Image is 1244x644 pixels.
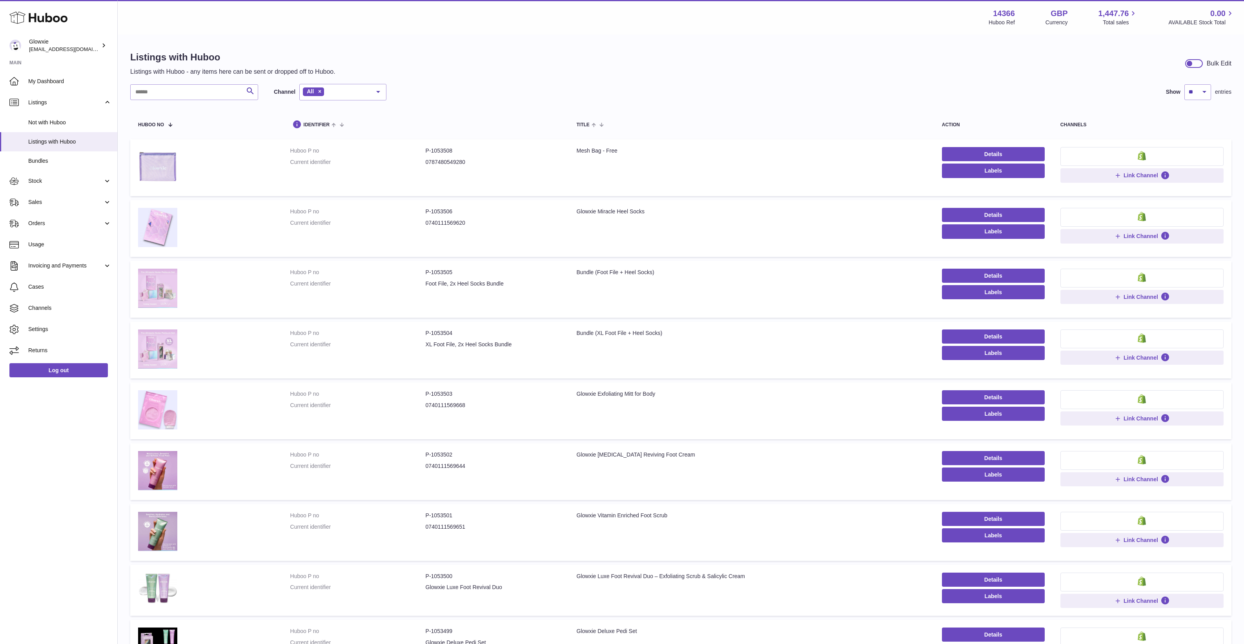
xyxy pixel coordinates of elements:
button: Link Channel [1060,594,1224,608]
a: Details [942,147,1045,161]
dd: P-1053500 [426,573,561,580]
span: [EMAIL_ADDRESS][DOMAIN_NAME] [29,46,115,52]
span: Link Channel [1124,354,1158,361]
div: Glowxie [29,38,100,53]
div: Glowxie Miracle Heel Socks [577,208,926,215]
div: Glowxie Vitamin Enriched Foot Scrub [577,512,926,519]
a: Details [942,573,1045,587]
span: 1,447.76 [1098,8,1129,19]
a: Details [942,390,1045,404]
button: Labels [942,589,1045,603]
div: Glowxie Exfoliating Mitt for Body [577,390,926,398]
span: Listings with Huboo [28,138,111,146]
dt: Huboo P no [290,208,426,215]
span: Not with Huboo [28,119,111,126]
span: Stock [28,177,103,185]
img: shopify-small.png [1138,577,1146,586]
div: Huboo Ref [989,19,1015,26]
span: Orders [28,220,103,227]
dt: Current identifier [290,158,426,166]
a: Details [942,512,1045,526]
span: Link Channel [1124,172,1158,179]
dd: 0740111569668 [426,402,561,409]
h1: Listings with Huboo [130,51,335,64]
img: Mesh Bag - Free [138,147,177,186]
img: Bundle (Foot File + Heel Socks) [138,269,177,308]
span: AVAILABLE Stock Total [1168,19,1235,26]
dt: Huboo P no [290,147,426,155]
span: Cases [28,283,111,291]
dd: 0787480549280 [426,158,561,166]
dd: P-1053505 [426,269,561,276]
button: Link Channel [1060,168,1224,182]
img: internalAdmin-14366@internal.huboo.com [9,40,21,51]
span: My Dashboard [28,78,111,85]
img: shopify-small.png [1138,455,1146,464]
a: Log out [9,363,108,377]
p: Listings with Huboo - any items here can be sent or dropped off to Huboo. [130,67,335,76]
span: Link Channel [1124,233,1158,240]
button: Labels [942,407,1045,421]
strong: 14366 [993,8,1015,19]
button: Labels [942,164,1045,178]
span: Link Channel [1124,537,1158,544]
div: Glowxie Luxe Foot Revival Duo – Exfoliating Scrub & Salicylic Cream [577,573,926,580]
dt: Current identifier [290,523,426,531]
img: shopify-small.png [1138,516,1146,525]
a: Details [942,208,1045,222]
span: entries [1215,88,1231,96]
dt: Current identifier [290,341,426,348]
dt: Current identifier [290,462,426,470]
button: Link Channel [1060,351,1224,365]
button: Labels [942,528,1045,542]
label: Show [1166,88,1180,96]
button: Link Channel [1060,290,1224,304]
dt: Huboo P no [290,628,426,635]
span: Bundles [28,157,111,165]
img: shopify-small.png [1138,151,1146,160]
dt: Current identifier [290,280,426,287]
a: 1,447.76 Total sales [1098,8,1138,26]
button: Labels [942,285,1045,299]
dt: Huboo P no [290,269,426,276]
div: Currency [1045,19,1068,26]
dd: XL Foot File, 2x Heel Socks Bundle [426,341,561,348]
span: Sales [28,198,103,206]
a: Details [942,329,1045,344]
span: Link Channel [1124,293,1158,300]
dd: P-1053502 [426,451,561,458]
button: Labels [942,224,1045,238]
img: shopify-small.png [1138,631,1146,641]
dt: Huboo P no [290,390,426,398]
dd: 0740111569644 [426,462,561,470]
dt: Huboo P no [290,329,426,337]
dt: Huboo P no [290,451,426,458]
div: Bulk Edit [1207,59,1231,68]
dd: 0740111569620 [426,219,561,227]
span: Link Channel [1124,597,1158,604]
div: Glowxie Deluxe Pedi Set [577,628,926,635]
dd: 0740111569651 [426,523,561,531]
span: All [307,88,314,95]
div: Bundle (Foot File + Heel Socks) [577,269,926,276]
span: Returns [28,347,111,354]
span: Invoicing and Payments [28,262,103,269]
span: identifier [304,122,330,127]
dd: P-1053506 [426,208,561,215]
button: Labels [942,468,1045,482]
dd: P-1053504 [426,329,561,337]
dd: P-1053503 [426,390,561,398]
a: Details [942,451,1045,465]
button: Link Channel [1060,533,1224,547]
dt: Current identifier [290,219,426,227]
div: Glowxie [MEDICAL_DATA] Reviving Foot Cream [577,451,926,458]
img: Bundle (XL Foot File + Heel Socks) [138,329,177,369]
a: 0.00 AVAILABLE Stock Total [1168,8,1235,26]
label: Channel [274,88,295,96]
button: Link Channel [1060,411,1224,426]
button: Labels [942,346,1045,360]
img: Glowxie Vitamin Enriched Foot Scrub [138,512,177,551]
img: shopify-small.png [1138,333,1146,343]
dt: Huboo P no [290,512,426,519]
span: Link Channel [1124,476,1158,483]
